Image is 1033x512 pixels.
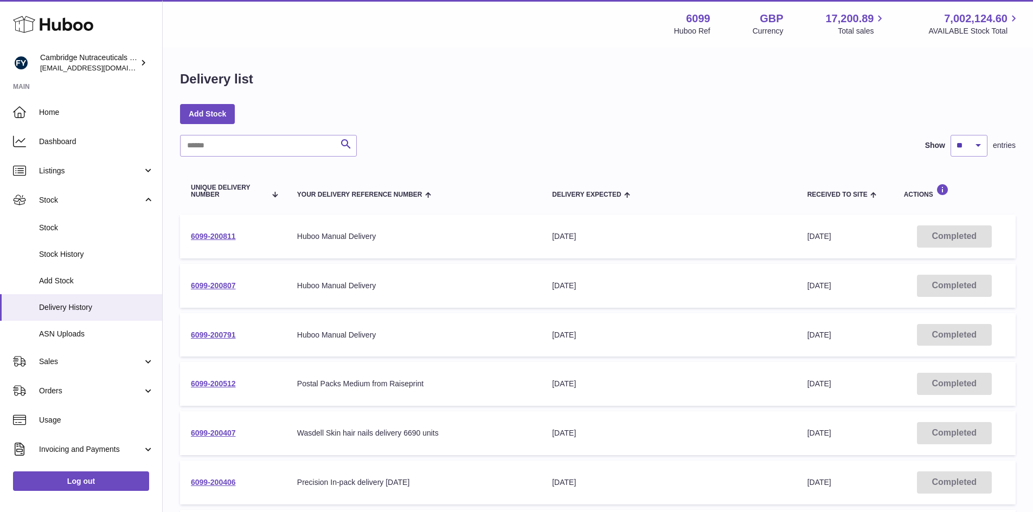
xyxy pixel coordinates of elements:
[39,223,154,233] span: Stock
[807,429,831,437] span: [DATE]
[552,428,785,438] div: [DATE]
[925,140,945,151] label: Show
[191,478,236,487] a: 6099-200406
[760,11,783,26] strong: GBP
[39,329,154,339] span: ASN Uploads
[904,184,1005,198] div: Actions
[191,379,236,388] a: 6099-200512
[297,330,530,340] div: Huboo Manual Delivery
[39,249,154,260] span: Stock History
[13,471,149,491] a: Log out
[297,428,530,438] div: Wasdell Skin hair nails delivery 6690 units
[297,379,530,389] div: Postal Packs Medium from Raiseprint
[552,231,785,242] div: [DATE]
[180,70,253,88] h1: Delivery list
[944,11,1008,26] span: 7,002,124.60
[180,104,235,124] a: Add Stock
[297,231,530,242] div: Huboo Manual Delivery
[39,137,154,147] span: Dashboard
[753,26,784,36] div: Currency
[191,330,236,339] a: 6099-200791
[40,63,159,72] span: [EMAIL_ADDRESS][DOMAIN_NAME]
[674,26,710,36] div: Huboo Ref
[191,232,236,241] a: 6099-200811
[40,53,138,73] div: Cambridge Nutraceuticals Ltd
[807,330,831,339] span: [DATE]
[552,281,785,291] div: [DATE]
[552,330,785,340] div: [DATE]
[825,11,886,36] a: 17,200.89 Total sales
[686,11,710,26] strong: 6099
[807,281,831,290] span: [DATE]
[39,107,154,118] span: Home
[552,477,785,488] div: [DATE]
[39,302,154,313] span: Delivery History
[39,357,143,367] span: Sales
[825,11,874,26] span: 17,200.89
[928,11,1020,36] a: 7,002,124.60 AVAILABLE Stock Total
[191,281,236,290] a: 6099-200807
[191,184,266,198] span: Unique Delivery Number
[191,429,236,437] a: 6099-200407
[807,478,831,487] span: [DATE]
[39,195,143,205] span: Stock
[838,26,886,36] span: Total sales
[297,281,530,291] div: Huboo Manual Delivery
[39,386,143,396] span: Orders
[39,166,143,176] span: Listings
[993,140,1016,151] span: entries
[807,379,831,388] span: [DATE]
[807,191,868,198] span: Received to Site
[552,191,621,198] span: Delivery Expected
[297,477,530,488] div: Precision In-pack delivery [DATE]
[39,276,154,286] span: Add Stock
[39,415,154,425] span: Usage
[13,55,29,71] img: huboo@camnutra.com
[552,379,785,389] div: [DATE]
[39,444,143,455] span: Invoicing and Payments
[928,26,1020,36] span: AVAILABLE Stock Total
[807,232,831,241] span: [DATE]
[297,191,422,198] span: Your Delivery Reference Number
